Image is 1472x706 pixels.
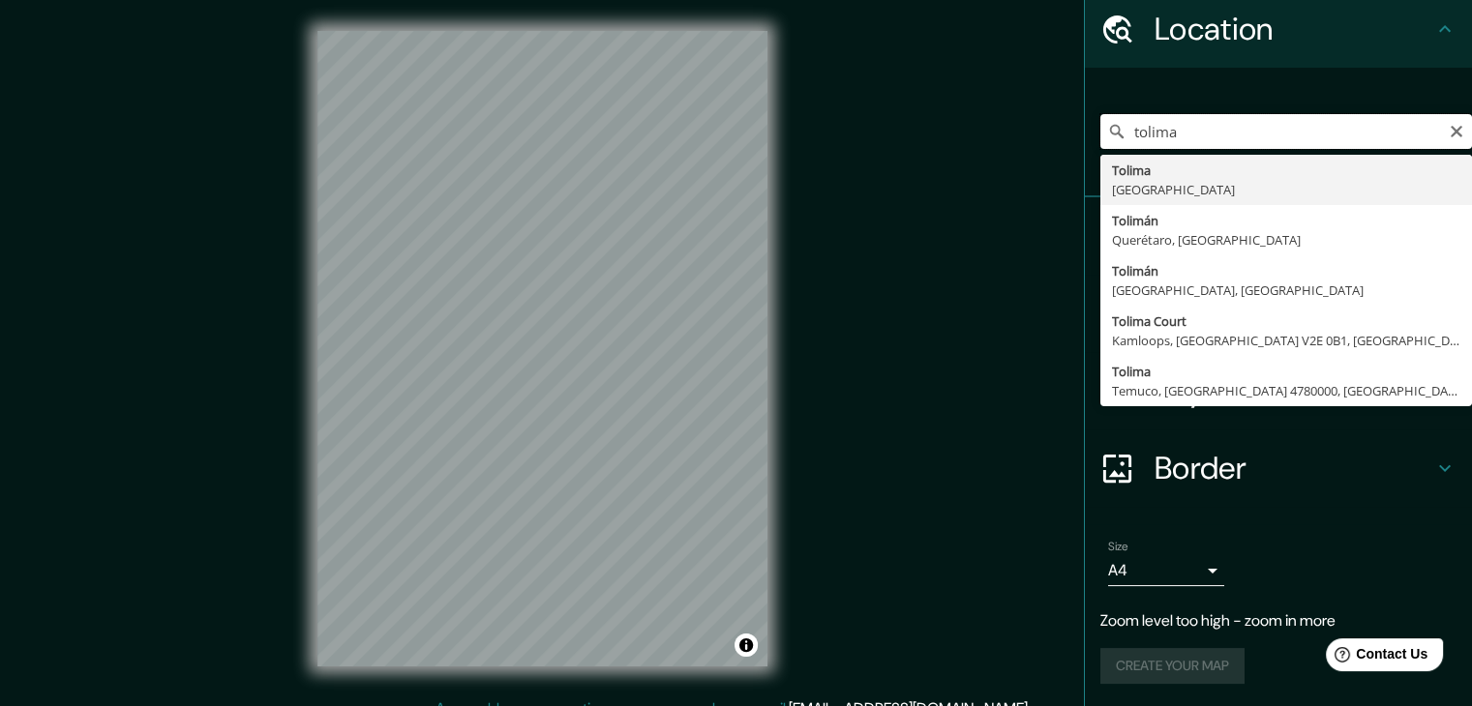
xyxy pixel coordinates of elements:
[1085,352,1472,429] div: Layout
[1112,211,1460,230] div: Tolimán
[1100,114,1472,149] input: Pick your city or area
[1449,121,1464,139] button: Clear
[1100,609,1457,632] p: Zoom level too high - zoom in more
[1112,311,1460,331] div: Tolima Court
[1085,429,1472,507] div: Border
[1155,449,1433,487] h4: Border
[1155,371,1433,410] h4: Layout
[1108,555,1224,586] div: A4
[1112,230,1460,250] div: Querétaro, [GEOGRAPHIC_DATA]
[1112,280,1460,300] div: [GEOGRAPHIC_DATA], [GEOGRAPHIC_DATA]
[735,633,758,657] button: Toggle attribution
[1108,539,1128,555] label: Size
[1155,10,1433,48] h4: Location
[1112,261,1460,280] div: Tolimán
[1085,197,1472,275] div: Pins
[1112,161,1460,180] div: Tolima
[1112,180,1460,199] div: [GEOGRAPHIC_DATA]
[1112,331,1460,350] div: Kamloops, [GEOGRAPHIC_DATA] V2E 0B1, [GEOGRAPHIC_DATA]
[1112,362,1460,381] div: Tolima
[317,31,767,666] canvas: Map
[1112,381,1460,400] div: Temuco, [GEOGRAPHIC_DATA] 4780000, [GEOGRAPHIC_DATA]
[1300,631,1451,685] iframe: Help widget launcher
[1085,275,1472,352] div: Style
